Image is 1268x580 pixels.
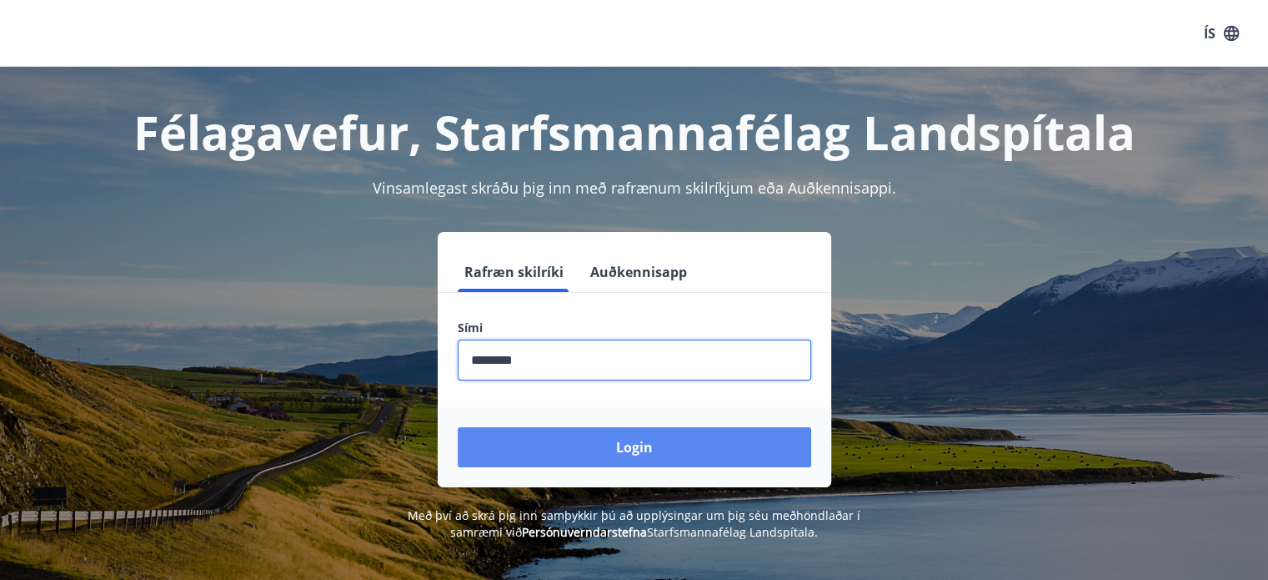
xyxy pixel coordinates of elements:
button: Auðkennisapp [584,252,694,292]
h1: Félagavefur, Starfsmannafélag Landspítala [54,100,1215,164]
span: Með því að skrá þig inn samþykkir þú að upplýsingar um þig séu meðhöndlaðar í samræmi við Starfsm... [408,507,860,540]
button: ÍS [1195,18,1248,48]
span: Vinsamlegast skráðu þig inn með rafrænum skilríkjum eða Auðkennisappi. [373,178,896,198]
button: Login [458,427,811,467]
button: Rafræn skilríki [458,252,570,292]
label: Sími [458,320,811,336]
a: Persónuverndarstefna [522,524,647,540]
